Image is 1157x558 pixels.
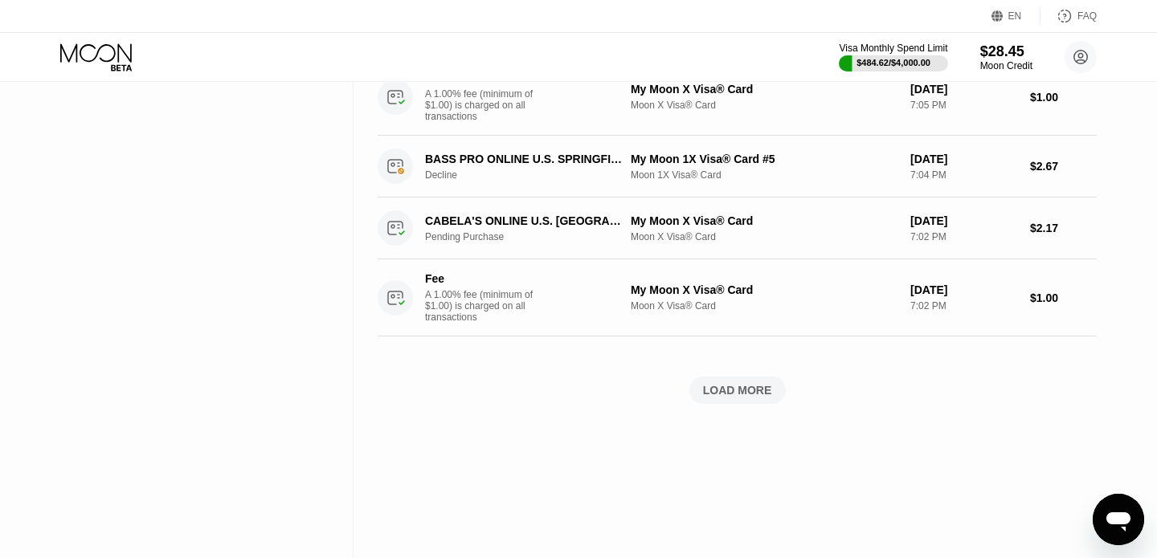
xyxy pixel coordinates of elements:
div: BASS PRO ONLINE U.S. SPRINGFIELD [GEOGRAPHIC_DATA]DeclineMy Moon 1X Visa® Card #5Moon 1X Visa® Ca... [378,136,1097,198]
div: $28.45Moon Credit [980,43,1032,71]
div: Pending Purchase [425,231,641,242]
div: Moon 1X Visa® Card [631,169,897,181]
div: Moon X Visa® Card [631,100,897,111]
div: Fee [425,272,538,285]
div: LOAD MORE [378,377,1097,404]
div: 7:04 PM [910,169,1017,181]
div: Moon X Visa® Card [631,231,897,242]
div: My Moon X Visa® Card [631,83,897,96]
div: LOAD MORE [703,383,772,397]
div: 7:05 PM [910,100,1017,111]
div: My Moon X Visa® Card [631,283,897,296]
div: [DATE] [910,83,1017,96]
div: [DATE] [910,214,1017,227]
div: [DATE] [910,283,1017,296]
div: FAQ [1040,8,1097,24]
div: $484.62 / $4,000.00 [857,58,930,67]
div: Visa Monthly Spend Limit [839,43,947,54]
div: $1.00 [1030,291,1097,304]
div: EN [1008,10,1022,22]
div: My Moon 1X Visa® Card #5 [631,153,897,165]
div: $1.00 [1030,91,1097,104]
div: A 1.00% fee (minimum of $1.00) is charged on all transactions [425,289,546,323]
div: $2.67 [1030,160,1097,173]
div: FeeA 1.00% fee (minimum of $1.00) is charged on all transactionsMy Moon X Visa® CardMoon X Visa® ... [378,259,1097,336]
div: My Moon X Visa® Card [631,214,897,227]
div: Decline [425,169,641,181]
div: CABELA'S ONLINE U.S. [GEOGRAPHIC_DATA] [GEOGRAPHIC_DATA] [425,214,626,227]
div: $28.45 [980,43,1032,60]
div: $2.17 [1030,222,1097,234]
div: EN [991,8,1040,24]
div: Moon Credit [980,60,1032,71]
div: FeeA 1.00% fee (minimum of $1.00) is charged on all transactionsMy Moon X Visa® CardMoon X Visa® ... [378,59,1097,136]
div: Moon X Visa® Card [631,300,897,312]
div: 7:02 PM [910,300,1017,312]
iframe: Tombol untuk meluncurkan jendela pesan [1093,494,1144,545]
div: [DATE] [910,153,1017,165]
div: Visa Monthly Spend Limit$484.62/$4,000.00 [839,43,947,71]
div: FAQ [1077,10,1097,22]
div: BASS PRO ONLINE U.S. SPRINGFIELD [GEOGRAPHIC_DATA] [425,153,626,165]
div: CABELA'S ONLINE U.S. [GEOGRAPHIC_DATA] [GEOGRAPHIC_DATA]Pending PurchaseMy Moon X Visa® CardMoon ... [378,198,1097,259]
div: A 1.00% fee (minimum of $1.00) is charged on all transactions [425,88,546,122]
div: 7:02 PM [910,231,1017,242]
